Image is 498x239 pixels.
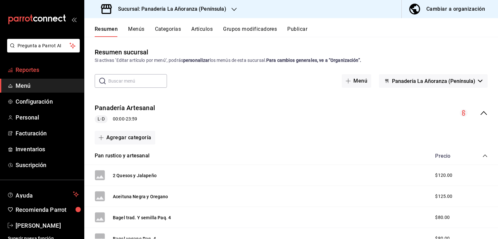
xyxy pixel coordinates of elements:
[7,39,80,52] button: Pregunta a Parrot AI
[16,145,79,154] span: Inventarios
[95,152,149,160] button: Pan rustico y artesanal
[16,205,79,214] span: Recomienda Parrot
[155,26,181,37] button: Categorías
[95,131,155,144] button: Agregar categoría
[435,172,452,179] span: $120.00
[113,5,226,13] h3: Sucursal: Panadería La Añoranza (Península)
[392,78,475,84] span: Panadería La Añoranza (Península)
[95,103,155,113] button: Panadería Artesanal
[435,214,450,221] span: $80.00
[16,97,79,106] span: Configuración
[95,47,148,57] div: Resumen sucursal
[95,26,498,37] div: navigation tabs
[342,74,371,88] button: Menú
[16,81,79,90] span: Menú
[113,193,168,200] button: Aceituna Negra y Oregano
[16,190,70,198] span: Ayuda
[16,161,79,169] span: Suscripción
[223,26,277,37] button: Grupos modificadores
[16,113,79,122] span: Personal
[16,65,79,74] span: Reportes
[113,172,157,179] button: 2 Quesos y Jalapeño
[95,57,488,64] div: Si activas ‘Editar artículo por menú’, podrás los menús de esta sucursal.
[435,193,452,200] span: $125.00
[128,26,144,37] button: Menús
[16,129,79,138] span: Facturación
[18,42,70,49] span: Pregunta a Parrot AI
[287,26,307,37] button: Publicar
[95,26,118,37] button: Resumen
[113,214,171,221] button: Bagel trad. Y semilla Paq. 4
[95,115,155,123] div: 00:00 - 23:59
[191,26,213,37] button: Artículos
[95,116,107,122] span: L-D
[266,58,361,63] strong: Para cambios generales, ve a “Organización”.
[429,153,470,159] div: Precio
[84,98,498,128] div: collapse-menu-row
[108,74,167,87] input: Buscar menú
[16,221,79,230] span: [PERSON_NAME]
[379,74,488,88] button: Panadería La Añoranza (Península)
[183,58,210,63] strong: personalizar
[5,47,80,54] a: Pregunta a Parrot AI
[71,17,77,22] button: open_drawer_menu
[482,153,488,158] button: collapse-category-row
[426,5,485,14] div: Cambiar a organización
